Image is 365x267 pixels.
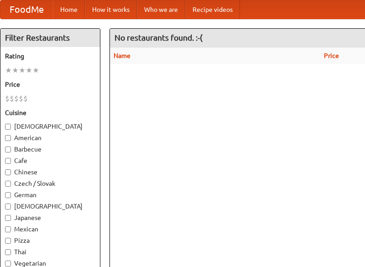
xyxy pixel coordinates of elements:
a: How it works [85,0,137,19]
li: $ [14,94,19,104]
a: Recipe videos [185,0,240,19]
input: Barbecue [5,147,11,152]
input: Cafe [5,158,11,164]
li: ★ [5,65,12,75]
label: [DEMOGRAPHIC_DATA] [5,122,95,131]
input: Chinese [5,169,11,175]
label: [DEMOGRAPHIC_DATA] [5,202,95,211]
h4: Filter Restaurants [0,29,100,47]
input: [DEMOGRAPHIC_DATA] [5,204,11,209]
label: Thai [5,247,95,257]
a: Who we are [137,0,185,19]
label: Czech / Slovak [5,179,95,188]
li: $ [10,94,14,104]
li: ★ [32,65,39,75]
input: Vegetarian [5,261,11,267]
a: Name [114,52,130,59]
li: $ [19,94,23,104]
h5: Rating [5,52,95,61]
li: ★ [19,65,26,75]
input: Mexican [5,226,11,232]
h5: Cuisine [5,108,95,117]
input: Thai [5,249,11,255]
a: Home [53,0,85,19]
a: FoodMe [0,0,53,19]
input: Japanese [5,215,11,221]
li: $ [5,94,10,104]
label: Pizza [5,236,95,245]
label: American [5,133,95,142]
label: German [5,190,95,199]
input: [DEMOGRAPHIC_DATA] [5,124,11,130]
li: ★ [12,65,19,75]
label: Chinese [5,168,95,177]
li: $ [23,94,28,104]
label: Barbecue [5,145,95,154]
label: Japanese [5,213,95,222]
input: Pizza [5,238,11,244]
ng-pluralize: No restaurants found. :-( [115,33,203,42]
h5: Price [5,80,95,89]
input: German [5,192,11,198]
input: Czech / Slovak [5,181,11,187]
input: American [5,135,11,141]
label: Cafe [5,156,95,165]
li: ★ [26,65,32,75]
label: Mexican [5,225,95,234]
a: Price [324,52,339,59]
